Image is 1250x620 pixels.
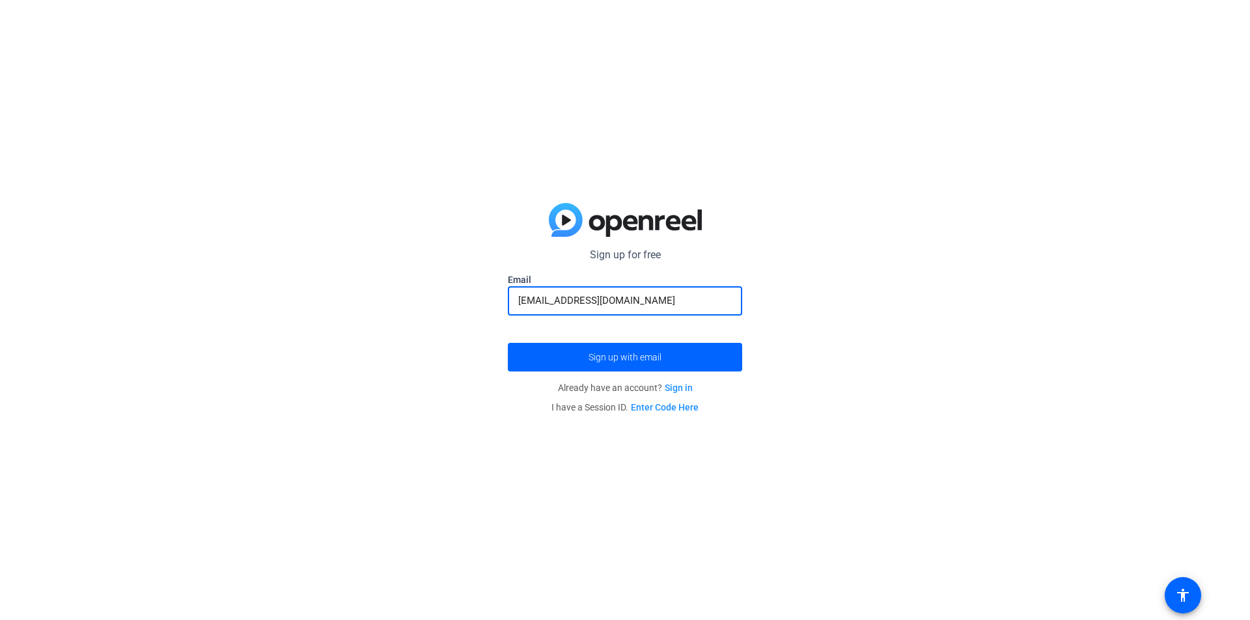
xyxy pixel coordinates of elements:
[665,383,693,393] a: Sign in
[508,273,742,286] label: Email
[1175,587,1191,603] mat-icon: accessibility
[508,247,742,263] p: Sign up for free
[508,343,742,371] button: Sign up with email
[549,203,702,237] img: blue-gradient.svg
[631,402,699,412] a: Enter Code Here
[558,383,693,393] span: Already have an account?
[551,402,699,412] span: I have a Session ID.
[518,293,732,308] input: Enter Email Address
